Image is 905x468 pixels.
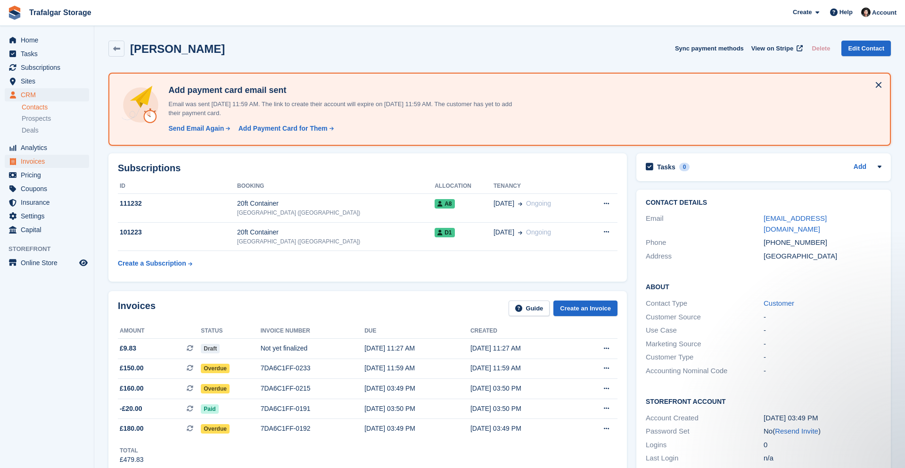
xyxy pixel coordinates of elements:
[121,85,161,125] img: add-payment-card-4dbda4983b697a7845d177d07a5d71e8a16f1ec00487972de202a45f1e8132f5.svg
[120,404,142,414] span: -£20.00
[201,324,260,339] th: Status
[5,196,89,209] a: menu
[21,61,77,74] span: Subscriptions
[470,384,576,393] div: [DATE] 03:50 PM
[21,182,77,195] span: Coupons
[509,301,550,316] a: Guide
[646,199,881,207] h2: Contact Details
[526,228,551,236] span: Ongoing
[261,363,364,373] div: 7DA6C1FF-0233
[657,163,675,171] h2: Tasks
[435,199,454,209] span: A8
[764,440,881,451] div: 0
[118,301,156,316] h2: Invoices
[646,352,764,363] div: Customer Type
[201,364,230,373] span: Overdue
[261,424,364,434] div: 7DA6C1FF-0192
[5,75,89,88] a: menu
[861,8,871,17] img: Henry Summers
[5,168,89,182] a: menu
[839,8,853,17] span: Help
[168,124,224,134] div: Send Email Again
[470,404,576,414] div: [DATE] 03:50 PM
[22,114,89,124] a: Prospects
[364,343,470,353] div: [DATE] 11:27 AM
[5,61,89,74] a: menu
[21,47,77,60] span: Tasks
[679,163,690,171] div: 0
[239,124,328,134] div: Add Payment Card for Them
[5,223,89,236] a: menu
[21,33,77,47] span: Home
[118,324,201,339] th: Amount
[201,344,220,353] span: Draft
[808,41,834,56] button: Delete
[872,8,897,17] span: Account
[646,298,764,309] div: Contact Type
[470,324,576,339] th: Created
[22,103,89,112] a: Contacts
[646,396,881,406] h2: Storefront Account
[5,155,89,168] a: menu
[764,352,881,363] div: -
[675,41,744,56] button: Sync payment methods
[764,339,881,350] div: -
[5,182,89,195] a: menu
[764,251,881,262] div: [GEOGRAPHIC_DATA]
[364,384,470,393] div: [DATE] 03:49 PM
[646,213,764,234] div: Email
[764,214,827,233] a: [EMAIL_ADDRESS][DOMAIN_NAME]
[237,179,435,194] th: Booking
[120,455,144,465] div: £479.83
[435,228,454,237] span: D1
[261,324,364,339] th: Invoice number
[118,227,237,237] div: 101223
[764,325,881,336] div: -
[21,223,77,236] span: Capital
[5,141,89,154] a: menu
[646,312,764,323] div: Customer Source
[646,339,764,350] div: Marketing Source
[764,299,794,307] a: Customer
[470,424,576,434] div: [DATE] 03:49 PM
[22,125,89,135] a: Deals
[435,179,494,194] th: Allocation
[841,41,891,56] a: Edit Contact
[8,6,22,20] img: stora-icon-8386f47178a22dfd0bd8f6a31ec36ba5ce8667c1dd55bd0f319d3a0aa187defe.svg
[21,209,77,223] span: Settings
[237,227,435,237] div: 20ft Container
[526,200,551,207] span: Ongoing
[25,5,95,20] a: Trafalgar Storage
[646,440,764,451] div: Logins
[118,199,237,209] div: 111232
[793,8,812,17] span: Create
[646,426,764,437] div: Password Set
[5,256,89,269] a: menu
[21,141,77,154] span: Analytics
[5,88,89,101] a: menu
[646,237,764,248] div: Phone
[646,413,764,424] div: Account Created
[364,424,470,434] div: [DATE] 03:49 PM
[235,124,335,134] a: Add Payment Card for Them
[261,343,364,353] div: Not yet finalized
[470,363,576,373] div: [DATE] 11:59 AM
[764,312,881,323] div: -
[261,404,364,414] div: 7DA6C1FF-0191
[646,325,764,336] div: Use Case
[237,209,435,217] div: [GEOGRAPHIC_DATA] ([GEOGRAPHIC_DATA])
[21,196,77,209] span: Insurance
[21,75,77,88] span: Sites
[237,237,435,246] div: [GEOGRAPHIC_DATA] ([GEOGRAPHIC_DATA])
[494,179,586,194] th: Tenancy
[22,114,51,123] span: Prospects
[261,384,364,393] div: 7DA6C1FF-0215
[764,453,881,464] div: n/a
[21,168,77,182] span: Pricing
[201,424,230,434] span: Overdue
[646,251,764,262] div: Address
[773,427,821,435] span: ( )
[5,47,89,60] a: menu
[120,384,144,393] span: £160.00
[120,424,144,434] span: £180.00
